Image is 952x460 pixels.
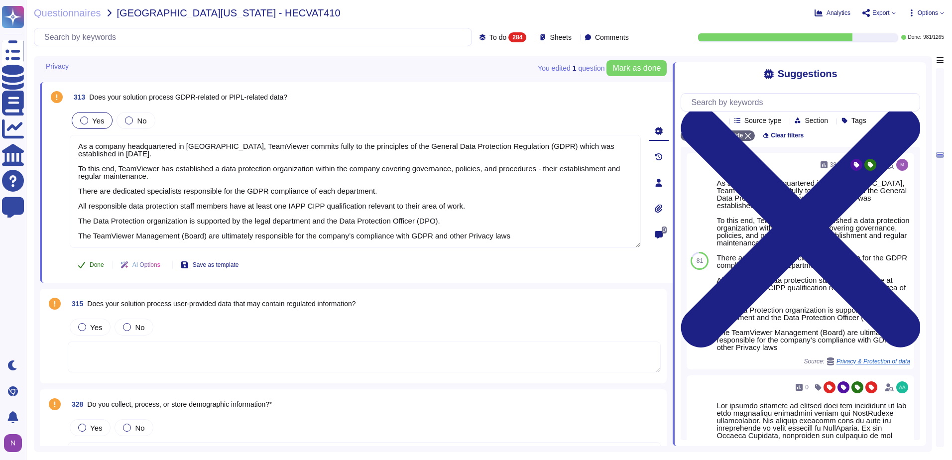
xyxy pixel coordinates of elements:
span: Yes [90,323,102,332]
button: Done [70,255,112,275]
button: user [2,432,29,454]
span: Export [872,10,890,16]
span: 81 [697,258,703,264]
span: 0 [805,384,809,390]
textarea: As a company headquartered in [GEOGRAPHIC_DATA], TeamViewer commits fully to the principles of th... [70,135,641,248]
span: Comments [595,34,629,41]
span: 315 [68,300,83,307]
span: Options [918,10,938,16]
span: 313 [70,94,85,101]
span: Yes [90,424,102,432]
span: Questionnaires [34,8,101,18]
span: Yes [92,116,104,125]
img: user [896,159,908,171]
span: Analytics [827,10,850,16]
img: user [4,434,22,452]
span: Do you collect, process, or store demographic information?* [87,400,272,408]
span: To do [489,34,506,41]
span: No [135,424,144,432]
span: No [137,116,146,125]
span: Mark as done [612,64,661,72]
span: AI Options [132,262,160,268]
span: Sheets [550,34,572,41]
div: 284 [508,32,526,42]
span: You edited question [538,65,604,72]
span: [GEOGRAPHIC_DATA][US_STATE] - HECVAT410 [117,8,341,18]
span: Save as template [193,262,239,268]
span: Done: [908,35,922,40]
span: Privacy [46,63,69,70]
span: 328 [68,401,83,408]
button: Mark as done [606,60,667,76]
input: Search by keywords [39,28,472,46]
span: 0 [662,227,667,233]
b: 1 [573,65,577,72]
span: Does your solution process user-provided data that may contain regulated information? [87,300,356,308]
button: Save as template [173,255,247,275]
span: Does your solution process GDPR-related or PIPL-related data? [89,93,287,101]
span: Done [90,262,104,268]
input: Search by keywords [686,94,920,111]
span: No [135,323,144,332]
button: Analytics [815,9,850,17]
span: 981 / 1265 [923,35,944,40]
img: user [896,381,908,393]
